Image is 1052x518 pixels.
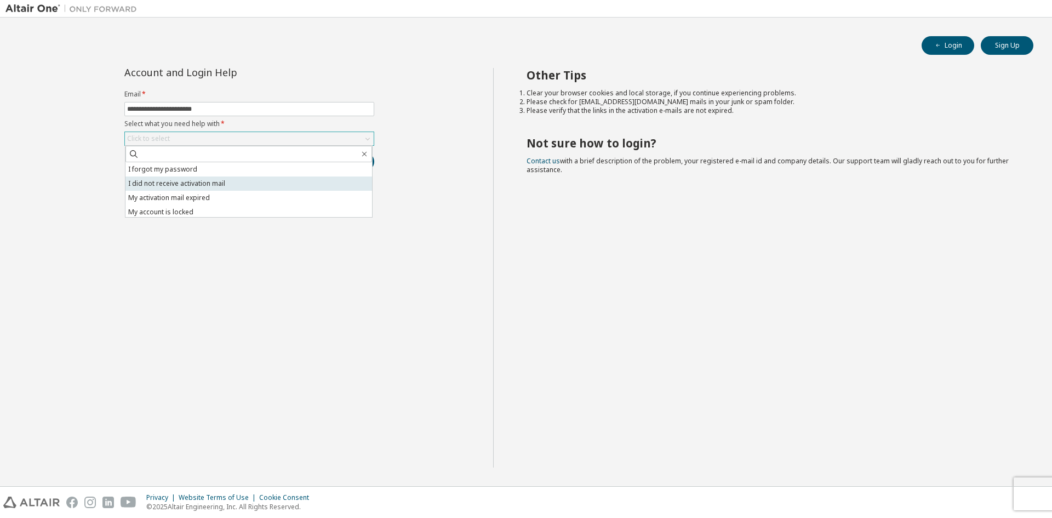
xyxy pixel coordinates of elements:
[527,156,1009,174] span: with a brief description of the problem, your registered e-mail id and company details. Our suppo...
[527,156,560,166] a: Contact us
[527,106,1014,115] li: Please verify that the links in the activation e-mails are not expired.
[84,497,96,508] img: instagram.svg
[124,119,374,128] label: Select what you need help with
[527,68,1014,82] h2: Other Tips
[146,502,316,511] p: © 2025 Altair Engineering, Inc. All Rights Reserved.
[5,3,142,14] img: Altair One
[146,493,179,502] div: Privacy
[179,493,259,502] div: Website Terms of Use
[66,497,78,508] img: facebook.svg
[125,132,374,145] div: Click to select
[121,497,136,508] img: youtube.svg
[527,98,1014,106] li: Please check for [EMAIL_ADDRESS][DOMAIN_NAME] mails in your junk or spam folder.
[527,89,1014,98] li: Clear your browser cookies and local storage, if you continue experiencing problems.
[259,493,316,502] div: Cookie Consent
[124,68,324,77] div: Account and Login Help
[124,90,374,99] label: Email
[102,497,114,508] img: linkedin.svg
[527,136,1014,150] h2: Not sure how to login?
[3,497,60,508] img: altair_logo.svg
[922,36,974,55] button: Login
[127,134,170,143] div: Click to select
[981,36,1033,55] button: Sign Up
[125,162,372,177] li: I forgot my password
